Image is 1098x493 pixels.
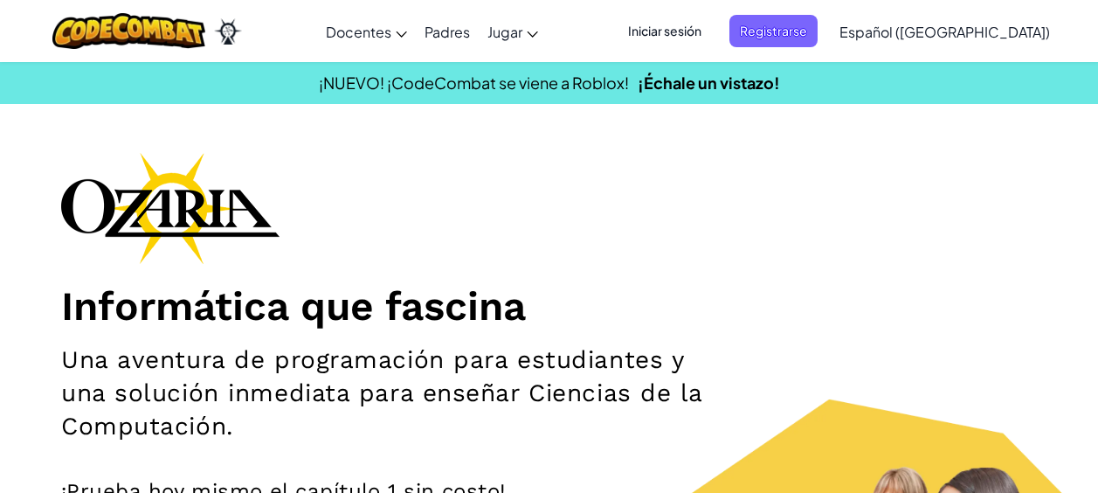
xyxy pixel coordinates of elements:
[638,73,780,93] a: ¡Échale un vistazo!
[319,73,629,93] span: ¡NUEVO! ¡CodeCombat se viene a Roblox!
[61,281,1037,330] h1: Informática que fascina
[839,23,1050,41] span: Español ([GEOGRAPHIC_DATA])
[618,15,712,47] button: Iniciar sesión
[61,344,715,443] h2: Una aventura de programación para estudiantes y una solución inmediata para enseñar Ciencias de l...
[317,8,416,55] a: Docentes
[487,23,522,41] span: Jugar
[326,23,391,41] span: Docentes
[214,18,242,45] img: Ozaria
[52,13,205,49] img: CodeCombat logo
[831,8,1059,55] a: Español ([GEOGRAPHIC_DATA])
[729,15,818,47] button: Registrarse
[416,8,479,55] a: Padres
[479,8,547,55] a: Jugar
[61,152,280,264] img: Ozaria branding logo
